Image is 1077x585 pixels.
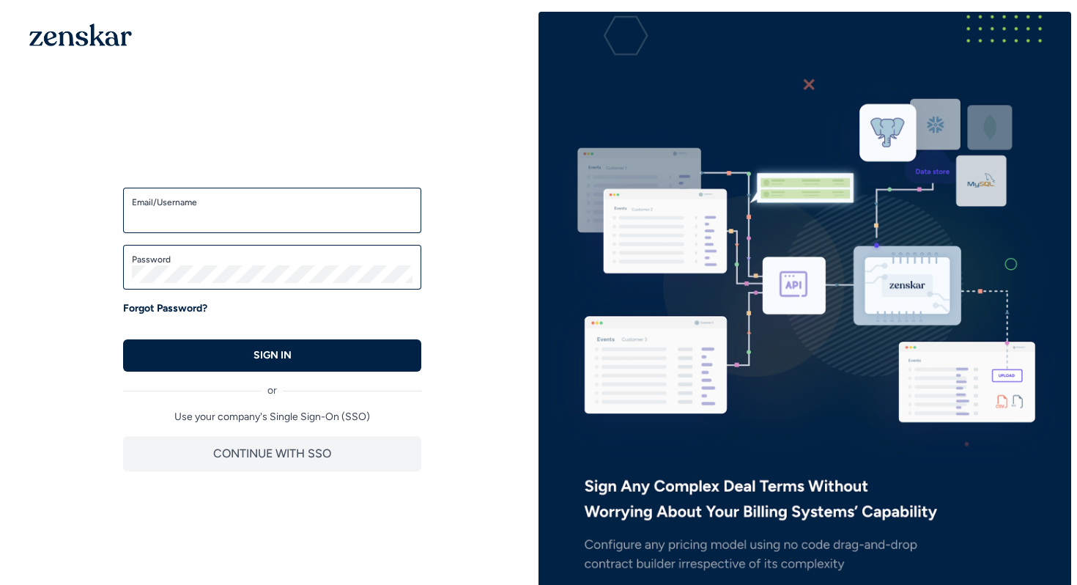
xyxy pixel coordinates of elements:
button: CONTINUE WITH SSO [123,436,421,471]
a: Forgot Password? [123,301,207,316]
p: SIGN IN [253,348,292,363]
label: Email/Username [132,196,412,208]
img: 1OGAJ2xQqyY4LXKgY66KYq0eOWRCkrZdAb3gUhuVAqdWPZE9SRJmCz+oDMSn4zDLXe31Ii730ItAGKgCKgCCgCikA4Av8PJUP... [29,23,132,46]
p: Use your company's Single Sign-On (SSO) [123,410,421,424]
label: Password [132,254,412,265]
button: SIGN IN [123,339,421,372]
div: or [123,372,421,398]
